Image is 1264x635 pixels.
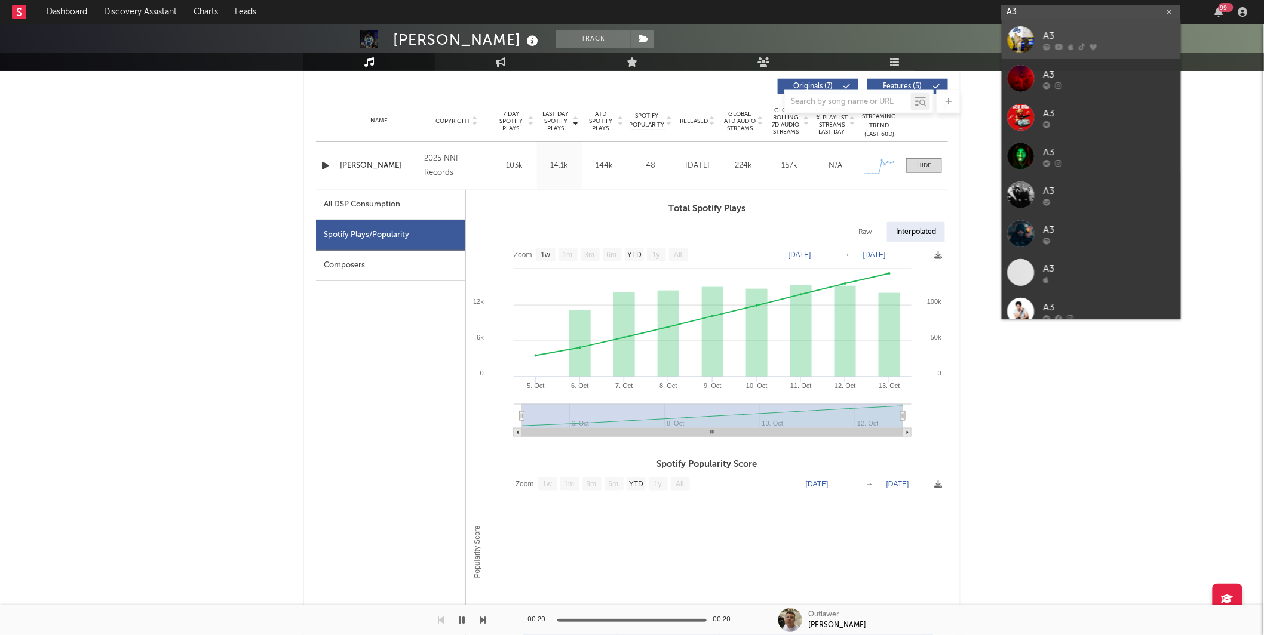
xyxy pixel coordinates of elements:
[516,480,534,489] text: Zoom
[630,112,665,130] span: Spotify Popularity
[466,202,948,216] h3: Total Spotify Plays
[393,30,541,50] div: [PERSON_NAME]
[867,79,948,94] button: Features(5)
[466,457,948,471] h3: Spotify Popularity Score
[1002,214,1181,253] a: A3
[676,480,683,489] text: All
[527,613,551,627] div: 00:20
[540,110,572,132] span: Last Day Spotify Plays
[680,118,708,125] span: Released
[843,251,850,259] text: →
[866,480,873,488] text: →
[1002,175,1181,214] a: A3
[723,160,763,172] div: 224k
[609,480,619,489] text: 6m
[887,222,945,242] div: Interpolated
[1002,253,1181,292] a: A3
[1044,184,1175,198] div: A3
[849,222,881,242] div: Raw
[927,298,941,305] text: 100k
[652,251,660,260] text: 1y
[340,160,418,172] a: [PERSON_NAME]
[674,251,682,260] text: All
[713,613,737,627] div: 00:20
[316,190,465,220] div: All DSP Consumption
[931,334,941,341] text: 50k
[587,480,597,489] text: 3m
[540,160,579,172] div: 14.1k
[316,251,465,281] div: Composers
[808,609,839,620] div: Outlawer
[1219,3,1234,12] div: 99 +
[629,480,643,489] text: YTD
[786,83,840,90] span: Originals ( 7 )
[1044,223,1175,237] div: A3
[886,480,909,488] text: [DATE]
[1215,7,1223,17] button: 99+
[1002,137,1181,175] a: A3
[879,382,900,389] text: 13. Oct
[316,220,465,251] div: Spotify Plays/Popularity
[1044,261,1175,276] div: A3
[424,152,489,180] div: 2025 NNF Records
[789,251,811,259] text: [DATE]
[630,160,671,172] div: 48
[785,97,911,107] input: Search by song name or URL
[495,160,534,172] div: 103k
[1044,67,1175,82] div: A3
[769,160,809,172] div: 157k
[1044,106,1175,121] div: A3
[808,620,866,631] div: [PERSON_NAME]
[615,382,633,389] text: 7. Oct
[835,382,855,389] text: 12. Oct
[1002,59,1181,98] a: A3
[815,160,855,172] div: N/A
[556,30,631,48] button: Track
[778,79,858,94] button: Originals(7)
[815,107,848,135] span: Estimated % Playlist Streams Last Day
[769,107,802,135] span: Global Rolling 7D Audio Streams
[541,251,551,260] text: 1w
[543,480,553,489] text: 1w
[704,382,721,389] text: 9. Oct
[1002,292,1181,331] a: A3
[571,382,588,389] text: 6. Oct
[659,382,677,389] text: 8. Oct
[514,251,532,260] text: Zoom
[863,251,886,259] text: [DATE]
[806,480,829,488] text: [DATE]
[1044,145,1175,159] div: A3
[677,160,717,172] div: [DATE]
[938,369,941,377] text: 0
[435,118,470,125] span: Copyright
[340,116,418,125] div: Name
[1002,20,1181,59] a: A3
[495,110,527,132] span: 7 Day Spotify Plays
[746,382,767,389] text: 10. Oct
[627,251,642,260] text: YTD
[861,103,897,139] div: Global Streaming Trend (Last 60D)
[477,334,484,341] text: 6k
[480,369,484,377] text: 0
[1001,5,1180,20] input: Search for artists
[1044,300,1175,315] div: A3
[563,251,573,260] text: 1m
[875,83,930,90] span: Features ( 5 )
[723,110,756,132] span: Global ATD Audio Streams
[607,251,617,260] text: 6m
[585,251,595,260] text: 3m
[1044,29,1175,43] div: A3
[1002,98,1181,137] a: A3
[654,480,662,489] text: 1y
[585,160,624,172] div: 144k
[473,526,481,578] text: Popularity Score
[585,110,616,132] span: ATD Spotify Plays
[324,198,400,212] div: All DSP Consumption
[527,382,544,389] text: 5. Oct
[790,382,811,389] text: 11. Oct
[473,298,484,305] text: 12k
[564,480,575,489] text: 1m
